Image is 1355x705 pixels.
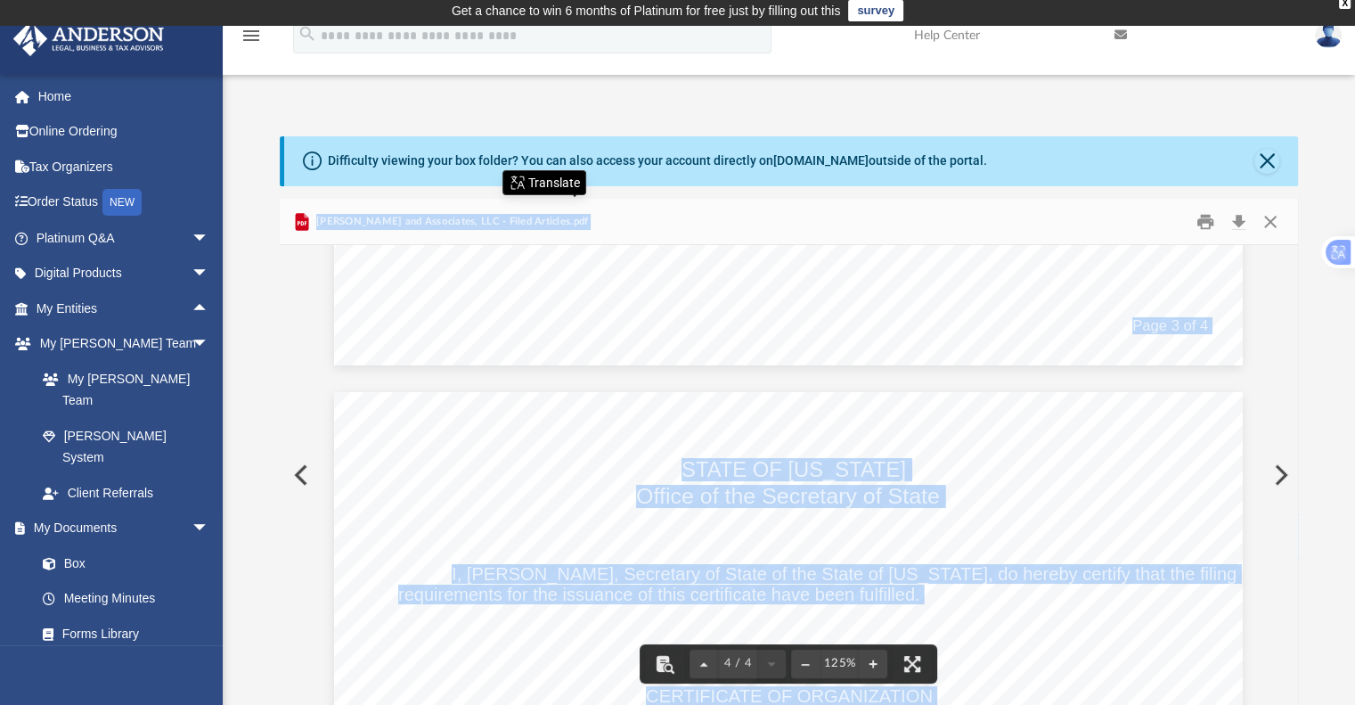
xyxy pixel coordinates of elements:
img: User Pic [1315,22,1342,48]
span: requirements for the issuance of this certificate have been fulfilled. [398,586,919,603]
a: My Entitiesarrow_drop_up [12,291,236,326]
span: Page 3 of 4 [1132,319,1208,334]
i: search [298,24,317,44]
button: Zoom in [859,644,887,684]
a: [DOMAIN_NAME] [773,153,869,168]
button: Toggle findbar [645,644,684,684]
button: Print [1188,208,1223,235]
span: arrow_drop_down [192,326,227,363]
i: menu [241,25,262,46]
a: Meeting Minutes [25,581,227,617]
a: My Documentsarrow_drop_down [12,511,227,546]
a: [PERSON_NAME] System [25,418,227,475]
a: Tax Organizers [12,149,236,184]
button: Zoom out [791,644,820,684]
span: arrow_drop_up [192,291,227,327]
span: arrow_drop_down [192,256,227,292]
span: I, [PERSON_NAME], Secretary of State of the State of [US_STATE], do hereby certify that the filing [452,565,1237,583]
div: File preview [280,245,1299,705]
span: arrow_drop_down [192,511,227,547]
div: Document Viewer [280,245,1299,705]
a: My [PERSON_NAME] Teamarrow_drop_down [12,326,227,362]
a: Platinum Q&Aarrow_drop_down [12,220,236,256]
button: Close [1254,149,1279,174]
a: Digital Productsarrow_drop_down [12,256,236,291]
span: [PERSON_NAME] and Associates, LLC - Filed Articles.pdf [313,214,589,230]
button: 4 / 4 [718,644,757,684]
a: My [PERSON_NAME] Team [25,361,218,418]
button: Previous File [280,450,319,500]
span: STATE OF [US_STATE] [682,460,906,480]
button: Next File [1260,450,1299,500]
a: Online Ordering [12,114,236,150]
span: Office of the Secretary of State [636,487,940,507]
a: Forms Library [25,616,218,652]
a: Home [12,78,236,114]
a: Box [25,545,218,581]
div: Difficulty viewing your box folder? You can also access your account directly on outside of the p... [328,152,987,170]
button: Enter fullscreen [893,644,932,684]
a: menu [241,34,262,46]
div: Current zoom level [820,658,859,669]
img: Anderson Advisors Platinum Portal [8,21,169,56]
span: arrow_drop_down [192,220,227,257]
a: Client Referrals [25,475,227,511]
a: Order StatusNEW [12,184,236,221]
span: CERTIFICATE OF ORGANIZATION [646,687,933,705]
button: Download [1223,208,1255,235]
button: Previous page [690,644,718,684]
div: NEW [102,189,142,216]
span: 4 / 4 [718,658,757,669]
button: Close [1254,208,1286,235]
